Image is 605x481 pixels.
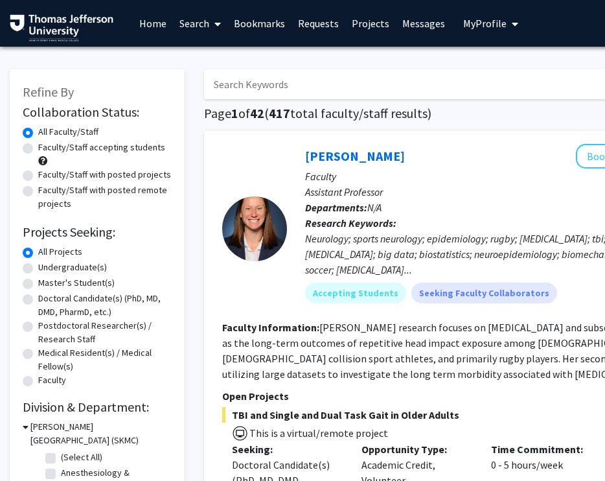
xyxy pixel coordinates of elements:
[463,17,507,30] span: My Profile
[345,1,396,46] a: Projects
[222,321,319,334] b: Faculty Information:
[291,1,345,46] a: Requests
[305,148,405,164] a: [PERSON_NAME]
[367,201,382,214] span: N/A
[23,399,172,415] h2: Division & Department:
[38,245,82,259] label: All Projects
[232,441,342,457] p: Seeking:
[23,104,172,120] h2: Collaboration Status:
[173,1,227,46] a: Search
[30,420,172,447] h3: [PERSON_NAME][GEOGRAPHIC_DATA] (SKMC)
[38,125,98,139] label: All Faculty/Staff
[38,141,165,154] label: Faculty/Staff accepting students
[38,373,66,387] label: Faculty
[38,292,172,319] label: Doctoral Candidate(s) (PhD, MD, DMD, PharmD, etc.)
[305,283,406,303] mat-chip: Accepting Students
[248,427,388,440] span: This is a virtual/remote project
[38,319,172,346] label: Postdoctoral Researcher(s) / Research Staff
[411,283,557,303] mat-chip: Seeking Faculty Collaborators
[61,451,102,464] label: (Select All)
[231,105,238,121] span: 1
[305,217,396,229] b: Research Keywords:
[361,441,472,457] p: Opportunity Type:
[38,183,172,211] label: Faculty/Staff with posted remote projects
[38,261,107,274] label: Undergraduate(s)
[491,441,601,457] p: Time Commitment:
[38,346,172,373] label: Medical Resident(s) / Medical Fellow(s)
[133,1,173,46] a: Home
[23,224,172,240] h2: Projects Seeking:
[396,1,451,46] a: Messages
[38,168,171,182] label: Faculty/Staff with posted projects
[227,1,291,46] a: Bookmarks
[250,105,264,121] span: 42
[269,105,290,121] span: 417
[305,201,367,214] b: Departments:
[23,84,74,100] span: Refine By
[10,14,113,41] img: Thomas Jefferson University Logo
[10,423,55,471] iframe: Chat
[38,276,115,290] label: Master's Student(s)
